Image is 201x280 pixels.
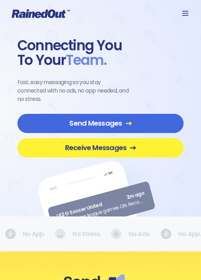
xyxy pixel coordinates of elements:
[5,229,16,239] img: No Ads.
[28,119,173,128] span: Send Messages
[17,138,184,157] a: Receive Messages
[58,196,147,227] div: Youth winter league games ON. Recommend running shoes/sneakers for players as option for footwear.
[17,38,184,68] div: Connecting You To Your
[55,229,90,239] div: No Stress.
[55,229,65,239] img: No Ads.
[111,229,122,240] img: No Ads.
[56,189,146,220] div: U12 G Soccer United
[126,189,145,201] span: 2m ago
[161,229,190,239] div: No App.
[17,78,129,103] div: Fast, easy messaging so you stay connected with no ads, no app needed, and no stress.
[17,114,184,133] a: Send Messages
[66,50,107,70] span: Team .
[161,229,171,239] img: No Ads.
[5,229,34,239] div: No App.
[28,143,173,152] span: Receive Messages
[111,229,140,240] div: No Ads.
